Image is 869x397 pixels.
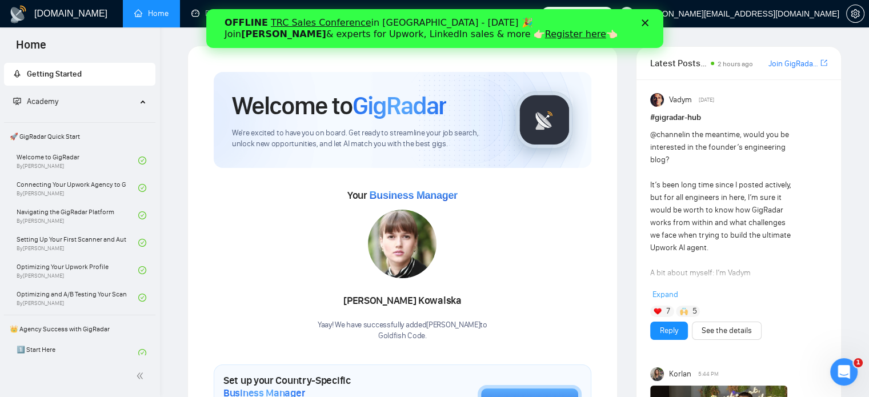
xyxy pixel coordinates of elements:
[650,111,827,124] h1: # gigradar-hub
[191,9,243,18] a: dashboardDashboard
[4,63,155,86] li: Getting Started
[559,7,593,20] span: Connects:
[854,358,863,367] span: 1
[27,69,82,79] span: Getting Started
[702,324,752,337] a: See the details
[17,148,138,173] a: Welcome to GigRadarBy[PERSON_NAME]
[768,58,818,70] a: Join GigRadar Slack Community
[7,37,55,61] span: Home
[13,97,21,105] span: fund-projection-screen
[652,290,678,299] span: Expand
[17,285,138,310] a: Optimizing and A/B Testing Your Scanner for Better ResultsBy[PERSON_NAME]
[668,94,691,106] span: Vadym
[347,189,458,202] span: Your
[232,128,498,150] span: We're excited to have you on board. Get ready to streamline your job search, unlock new opportuni...
[666,306,670,317] span: 7
[668,368,691,380] span: Korlan
[830,358,858,386] iframe: Intercom live chat
[847,9,864,18] span: setting
[692,306,696,317] span: 5
[17,175,138,200] a: Connecting Your Upwork Agency to GigRadarBy[PERSON_NAME]
[17,340,138,366] a: 1️⃣ Start Here
[17,203,138,228] a: Navigating the GigRadar PlatformBy[PERSON_NAME]
[138,184,146,192] span: check-circle
[138,349,146,357] span: check-circle
[435,10,447,17] div: Закрити
[138,294,146,302] span: check-circle
[138,157,146,165] span: check-circle
[138,266,146,274] span: check-circle
[318,320,487,342] div: Yaay! We have successfully added [PERSON_NAME] to
[13,70,21,78] span: rocket
[650,130,684,139] span: @channel
[846,5,864,23] button: setting
[17,230,138,255] a: Setting Up Your First Scanner and Auto-BidderBy[PERSON_NAME]
[138,211,146,219] span: check-circle
[699,95,714,105] span: [DATE]
[820,58,827,69] a: export
[650,367,664,381] img: Korlan
[17,258,138,283] a: Optimizing Your Upwork ProfileBy[PERSON_NAME]
[5,125,154,148] span: 🚀 GigRadar Quick Start
[134,9,169,18] a: homeHome
[136,370,147,382] span: double-left
[339,19,400,30] a: Register here
[368,210,436,278] img: 1717012066705-55.jpg
[654,307,662,315] img: ❤️
[718,60,753,68] span: 2 hours ago
[232,90,446,121] h1: Welcome to
[318,331,487,342] p: Goldfish Code .
[353,90,446,121] span: GigRadar
[595,7,608,20] span: 299
[698,369,719,379] span: 5:44 PM
[13,97,58,106] span: Academy
[138,239,146,247] span: check-circle
[5,318,154,340] span: 👑 Agency Success with GigRadar
[650,93,664,107] img: Vadym
[318,291,487,311] div: [PERSON_NAME] Kowalska
[650,56,707,70] span: Latest Posts from the GigRadar Community
[206,9,663,48] iframe: Intercom live chat банер
[9,5,27,23] img: logo
[692,322,762,340] button: See the details
[369,190,457,201] span: Business Manager
[27,97,58,106] span: Academy
[680,307,688,315] img: 🙌
[650,322,688,340] button: Reply
[516,91,573,149] img: gigradar-logo.png
[820,58,827,67] span: export
[660,324,678,337] a: Reply
[846,9,864,18] a: setting
[266,9,309,18] a: searchScanner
